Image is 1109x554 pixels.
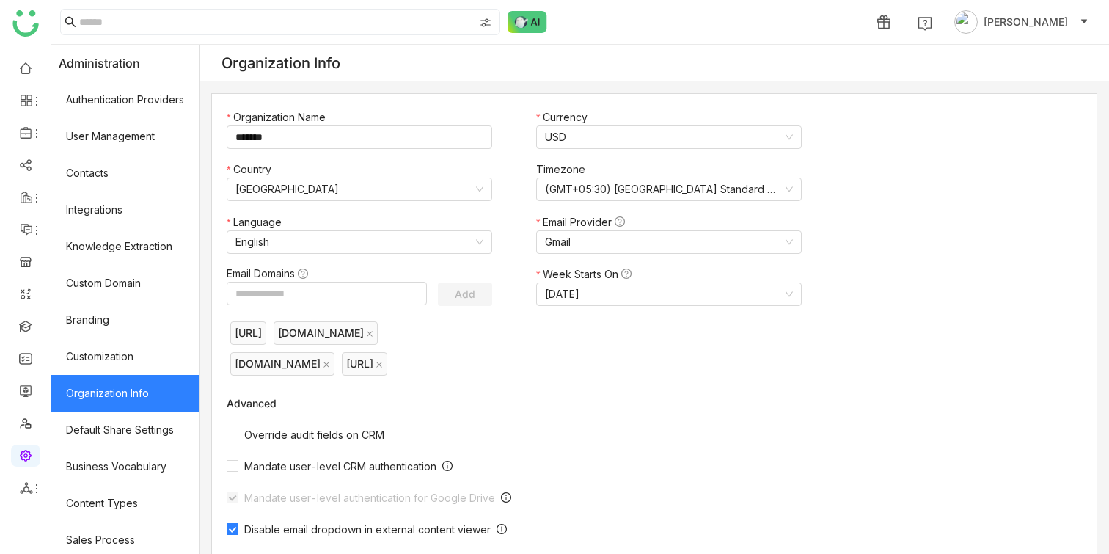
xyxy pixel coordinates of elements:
[238,429,390,441] span: Override audit fields on CRM
[59,45,140,81] span: Administration
[235,231,483,253] nz-select-item: English
[230,352,334,376] nz-tag: [DOMAIN_NAME]
[51,448,199,485] a: Business Vocabulary
[230,321,266,345] nz-tag: [URL]
[274,321,378,345] nz-tag: [DOMAIN_NAME]
[51,81,199,118] a: Authentication Providers
[342,352,387,376] nz-tag: [URL]
[984,14,1068,30] span: [PERSON_NAME]
[12,10,39,37] img: logo
[545,283,793,305] nz-select-item: Monday
[222,54,340,72] div: Organization Info
[227,397,816,409] div: Advanced
[227,214,289,230] label: Language
[438,283,492,306] button: Add
[918,16,932,31] img: help.svg
[508,11,547,33] img: ask-buddy-normal.svg
[51,155,199,192] a: Contacts
[238,523,497,536] span: Disable email dropdown in external content viewer
[238,460,442,473] span: Mandate user-level CRM authentication
[227,161,279,178] label: Country
[51,118,199,155] a: User Management
[51,192,199,228] a: Integrations
[545,231,793,253] nz-select-item: Gmail
[954,10,978,34] img: avatar
[51,302,199,338] a: Branding
[51,265,199,302] a: Custom Domain
[545,178,793,200] nz-select-item: (GMT+05:30) India Standard Time (Asia/Kolkata)
[227,266,315,282] label: Email Domains
[51,228,199,265] a: Knowledge Extraction
[536,214,632,230] label: Email Provider
[235,178,483,200] nz-select-item: United States
[536,266,639,283] label: Week Starts On
[536,161,593,178] label: Timezone
[227,109,333,125] label: Organization Name
[51,338,199,375] a: Customization
[536,109,595,125] label: Currency
[480,17,491,29] img: search-type.svg
[51,412,199,448] a: Default Share Settings
[238,492,501,504] span: Mandate user-level authentication for Google Drive
[951,10,1091,34] button: [PERSON_NAME]
[51,375,199,412] a: Organization Info
[545,126,793,148] nz-select-item: USD
[51,485,199,522] a: Content Types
